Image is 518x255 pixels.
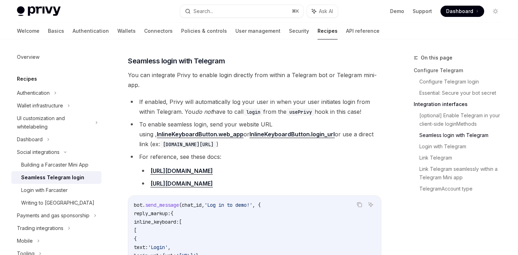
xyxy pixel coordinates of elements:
[419,130,507,141] a: Seamless login with Telegram
[419,141,507,152] a: Login with Telegram
[181,23,227,39] a: Policies & controls
[17,211,90,220] div: Payments and gas sponsorship
[419,110,507,130] a: [optional] Enable Telegram in your client-side loginMethods
[355,200,364,209] button: Copy the contents from the code block
[419,152,507,163] a: Link Telegram
[134,219,179,225] span: inline_keyboard:
[21,199,94,207] div: Writing to [GEOGRAPHIC_DATA]
[17,114,91,131] div: UI customization and whitelabeling
[17,6,61,16] img: light logo
[17,237,33,245] div: Mobile
[286,108,315,116] code: usePrivy
[21,186,68,194] div: Login with Farcaster
[307,5,338,18] button: Ask AI
[413,8,432,15] a: Support
[21,161,88,169] div: Building a Farcaster Mini App
[128,56,225,66] span: Seamless login with Telegram
[171,210,173,217] span: {
[346,23,380,39] a: API reference
[195,108,212,115] em: do not
[193,7,213,15] div: Search...
[490,6,501,17] button: Toggle dark mode
[317,23,338,39] a: Recipes
[160,141,216,148] code: [DOMAIN_NAME][URL]
[134,244,148,250] span: text:
[134,202,142,208] span: bot
[421,54,452,62] span: On this page
[366,200,375,209] button: Ask AI
[419,87,507,99] a: Essential: Secure your bot secret
[148,244,168,250] span: 'Login'
[179,219,182,225] span: [
[182,202,202,208] span: chat_id
[419,163,507,183] a: Link Telegram seamlessly within a Telegram Mini app
[17,135,43,144] div: Dashboard
[179,202,182,208] span: (
[440,6,484,17] a: Dashboard
[252,202,261,208] span: , {
[150,167,213,175] a: [URL][DOMAIN_NAME]
[419,183,507,194] a: TelegramAccount type
[292,8,299,14] span: ⌘ K
[414,99,507,110] a: Integration interfaces
[117,23,136,39] a: Wallets
[17,75,37,83] h5: Recipes
[17,89,50,97] div: Authentication
[157,131,243,138] a: InlineKeyboardButton.web_app
[202,202,204,208] span: ,
[390,8,404,15] a: Demo
[180,5,303,18] button: Search...⌘K
[11,158,101,171] a: Building a Farcaster Mini App
[243,108,263,116] code: login
[17,23,39,39] a: Welcome
[142,202,145,208] span: .
[128,97,381,117] li: If enabled, Privy will automatically log your user in when your user initiates login from within ...
[235,23,280,39] a: User management
[48,23,64,39] a: Basics
[289,23,309,39] a: Security
[150,180,213,187] a: [URL][DOMAIN_NAME]
[249,131,335,138] a: InlineKeyboardButton.login_url
[11,51,101,63] a: Overview
[446,8,473,15] span: Dashboard
[168,244,171,250] span: ,
[144,23,173,39] a: Connectors
[134,236,137,242] span: {
[419,76,507,87] a: Configure Telegram login
[17,224,63,232] div: Trading integrations
[21,173,84,182] div: Seamless Telegram login
[17,148,60,156] div: Social integrations
[319,8,333,15] span: Ask AI
[204,202,252,208] span: 'Log in to demo!'
[145,202,179,208] span: send_message
[128,152,381,188] li: For reference, see these docs:
[414,65,507,76] a: Configure Telegram
[134,210,171,217] span: reply_markup:
[128,119,381,149] li: To enable seamless login, send your website URL using , or or use a direct link (ex: )
[11,171,101,184] a: Seamless Telegram login
[134,227,137,234] span: [
[17,53,39,61] div: Overview
[128,70,381,90] span: You can integrate Privy to enable login directly from within a Telegram bot or Telegram mini-app.
[73,23,109,39] a: Authentication
[17,101,63,110] div: Wallet infrastructure
[11,197,101,209] a: Writing to [GEOGRAPHIC_DATA]
[11,184,101,197] a: Login with Farcaster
